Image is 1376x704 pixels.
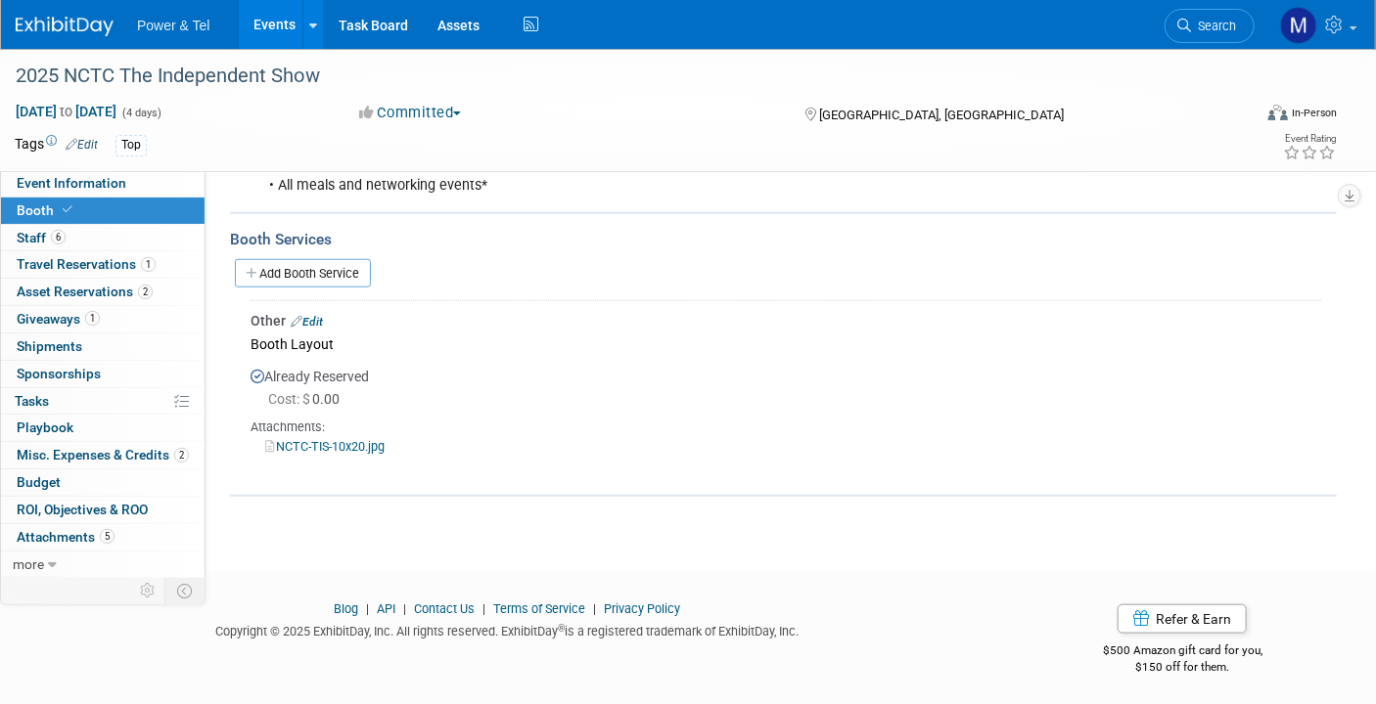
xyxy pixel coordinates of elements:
span: 6 [51,230,66,244]
span: Sponsorships [17,366,101,381]
div: In-Person [1291,106,1337,120]
span: 1 [85,311,100,326]
span: Budget [17,474,61,490]
span: Misc. Expenses & Credits [17,447,189,462]
a: Sponsorships [1,361,205,387]
a: Search [1165,9,1255,43]
a: Edit [66,138,98,152]
a: Refer & Earn [1118,604,1247,634]
span: ROI, Objectives & ROO [17,502,148,517]
span: Asset Reservations [17,284,153,299]
a: Booth [1,198,205,224]
td: Tags [15,134,98,156]
span: [GEOGRAPHIC_DATA], [GEOGRAPHIC_DATA] [820,108,1065,122]
span: (4 days) [120,107,161,119]
div: 2025 NCTC The Independent Show [9,59,1224,94]
a: Blog [334,601,358,616]
span: | [588,601,601,616]
img: Format-Inperson.png [1268,105,1288,120]
span: Cost: $ [268,391,312,407]
a: Travel Reservations1 [1,251,205,278]
a: Terms of Service [493,601,585,616]
a: Contact Us [414,601,475,616]
span: Giveaways [17,311,100,327]
td: Toggle Event Tabs [165,578,206,603]
span: | [478,601,490,616]
button: Committed [352,103,469,123]
a: Privacy Policy [604,601,680,616]
span: 0.00 [268,391,347,407]
a: Edit [291,315,323,329]
span: Shipments [17,338,82,354]
a: Attachments5 [1,524,205,550]
i: Booth reservation complete [63,204,72,215]
img: ExhibitDay [16,17,114,36]
div: Copyright © 2025 ExhibitDay, Inc. All rights reserved. ExhibitDay is a registered trademark of Ex... [15,618,999,640]
span: 2 [138,285,153,299]
sup: ® [558,623,565,634]
img: Madalyn Bobbitt [1280,7,1317,44]
a: Playbook [1,415,205,441]
a: Giveaways1 [1,306,205,332]
a: Asset Reservations2 [1,279,205,305]
div: Already Reserved [251,357,1322,471]
span: | [398,601,411,616]
span: Attachments [17,529,115,545]
span: 2 [174,448,189,462]
span: Tasks [15,393,49,409]
span: [DATE] [DATE] [15,103,117,120]
span: Booth [17,202,76,218]
a: API [377,601,395,616]
span: to [57,104,75,119]
div: Other [251,311,1322,330]
span: 5 [100,529,115,544]
span: | [361,601,374,616]
div: Booth Layout [251,330,1322,357]
div: $150 off for them. [1029,659,1337,676]
span: Event Information [17,175,126,191]
span: Staff [17,230,66,245]
a: Misc. Expenses & Credits2 [1,442,205,468]
a: Tasks [1,388,205,415]
a: NCTC-TIS-10x20.jpg [265,439,385,454]
span: Playbook [17,419,73,435]
a: Event Information [1,170,205,197]
span: Search [1191,19,1236,33]
a: ROI, Objectives & ROO [1,497,205,523]
a: more [1,551,205,578]
span: more [13,556,44,572]
div: Attachments: [251,418,1322,436]
a: Budget [1,469,205,496]
td: Personalize Event Tab Strip [131,578,165,603]
span: 1 [141,257,156,272]
a: Add Booth Service [235,259,371,287]
a: Shipments [1,333,205,360]
span: Power & Tel [137,18,209,33]
div: Event Format [1141,102,1337,131]
div: Booth Services [230,229,1337,250]
span: Travel Reservations [17,256,156,272]
div: Event Rating [1283,134,1336,144]
div: Top [115,135,147,155]
div: $500 Amazon gift card for you, [1029,630,1337,675]
a: Staff6 [1,225,205,251]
